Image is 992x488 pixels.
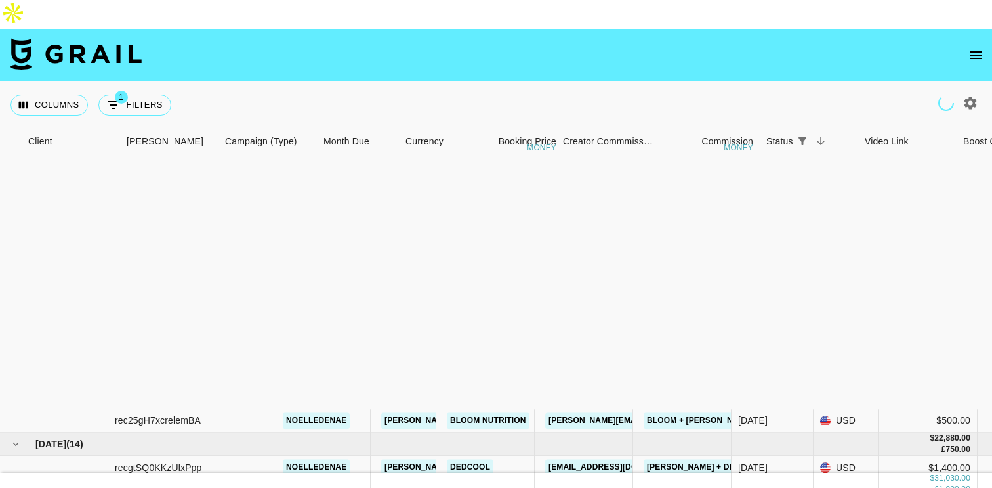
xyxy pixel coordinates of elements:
div: rec25gH7xcrelemBA [115,414,201,428]
div: Video Link [865,129,909,154]
span: Refreshing campaigns... [936,93,956,113]
div: 31,030.00 [934,473,970,484]
div: 1 active filter [793,132,812,150]
div: Currency [399,129,465,154]
div: recgtSQ0KKzUlxPpp [115,461,202,474]
div: money [724,144,753,152]
div: Aug '25 [738,461,768,474]
button: Select columns [10,95,88,116]
a: [PERSON_NAME][EMAIL_ADDRESS][DOMAIN_NAME] [545,412,759,429]
button: hide children [7,435,25,453]
div: Booker [120,129,218,154]
a: noelledenae [283,412,350,429]
div: Booking Price [499,129,556,154]
div: $ [930,433,934,444]
div: USD [814,409,879,433]
div: 750.00 [945,444,970,455]
span: 1 [115,91,128,104]
a: [PERSON_NAME][EMAIL_ADDRESS][DOMAIN_NAME] [381,412,595,429]
span: ( 14 ) [66,437,83,451]
div: £ [941,444,946,455]
a: Bloom Nutrition [447,412,529,429]
button: Sort [812,132,830,150]
div: Video Link [858,129,957,154]
a: [PERSON_NAME][EMAIL_ADDRESS][DOMAIN_NAME] [381,460,595,476]
div: Creator Commmission Override [563,129,655,154]
div: Client [22,129,120,154]
a: [EMAIL_ADDRESS][DOMAIN_NAME] [545,460,692,476]
button: open drawer [963,42,989,68]
div: Creator Commmission Override [563,129,661,154]
a: DedCool [447,460,493,476]
div: Status [760,129,858,154]
div: $500.00 [879,409,978,433]
div: Currency [405,129,444,154]
a: [PERSON_NAME] + DedCool [644,460,767,476]
div: Month Due [317,129,399,154]
a: noelledenae [283,460,350,476]
img: Grail Talent [10,38,142,70]
a: Bloom + [PERSON_NAME] Month 1 [644,412,795,429]
div: USD [814,456,879,480]
div: money [527,144,556,152]
div: [PERSON_NAME] [127,129,203,154]
div: $1,400.00 [879,456,978,480]
div: Month Due [323,129,369,154]
div: Campaign (Type) [225,129,297,154]
span: [DATE] [35,437,66,451]
div: Commission [701,129,753,154]
div: Jul '25 [738,414,768,428]
div: $ [930,473,934,484]
button: Show filters [793,132,812,150]
div: Client [28,129,52,154]
button: Show filters [98,95,171,116]
div: Campaign (Type) [218,129,317,154]
div: Status [766,129,793,154]
div: 22,880.00 [934,433,970,444]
